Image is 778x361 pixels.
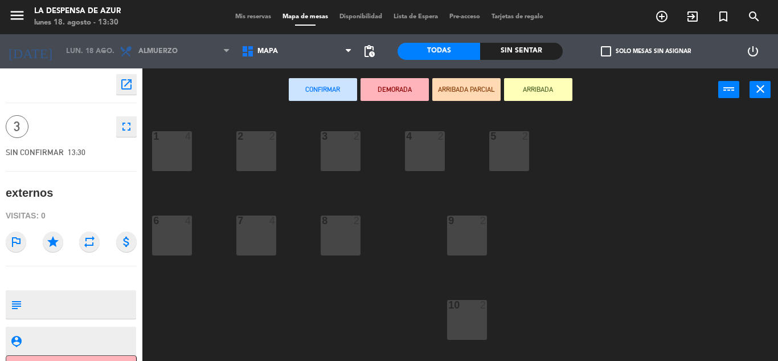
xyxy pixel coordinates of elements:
span: pending_actions [362,44,376,58]
div: 8 [322,216,322,226]
div: 2 [438,131,445,141]
span: Mapa de mesas [277,14,334,20]
i: repeat [79,232,100,252]
label: Solo mesas sin asignar [601,46,691,56]
i: star [43,232,63,252]
div: externos [6,184,53,202]
span: Tarjetas de regalo [486,14,549,20]
i: menu [9,7,26,24]
i: open_in_new [120,78,133,91]
i: add_circle_outline [655,10,669,23]
span: 3 [6,115,28,138]
button: ARRIBADA PARCIAL [432,78,501,101]
button: close [750,81,771,98]
div: 2 [354,216,361,226]
div: 2 [480,216,487,226]
span: Lista de Espera [388,14,444,20]
i: attach_money [116,232,137,252]
div: Visitas: 0 [6,206,137,226]
div: 4 [185,131,192,141]
div: Todas [398,43,480,60]
div: 4 [185,216,192,226]
button: ARRIBADA [504,78,572,101]
i: power_settings_new [746,44,760,58]
span: Mis reservas [230,14,277,20]
span: check_box_outline_blank [601,46,611,56]
span: Almuerzo [138,47,178,55]
div: 2 [522,131,529,141]
span: Disponibilidad [334,14,388,20]
div: La Despensa de Azur [34,6,121,17]
span: SIN CONFIRMAR [6,148,64,157]
button: Confirmar [289,78,357,101]
div: 2 [480,300,487,310]
div: lunes 18. agosto - 13:30 [34,17,121,29]
div: 4 [269,216,276,226]
button: fullscreen [116,116,137,137]
i: subject [10,298,22,311]
button: open_in_new [116,74,137,95]
i: outlined_flag [6,232,26,252]
i: fullscreen [120,120,133,133]
i: search [747,10,761,23]
i: exit_to_app [686,10,699,23]
i: arrow_drop_down [97,44,111,58]
div: 1 [153,131,154,141]
button: menu [9,7,26,28]
span: 13:30 [68,148,85,157]
i: close [754,82,767,96]
div: 2 [354,131,361,141]
i: turned_in_not [716,10,730,23]
i: person_pin [10,335,22,347]
i: power_input [722,82,736,96]
button: power_input [718,81,739,98]
div: 6 [153,216,154,226]
div: 4 [406,131,407,141]
span: MAPA [257,47,278,55]
span: Pre-acceso [444,14,486,20]
button: DEMORADA [361,78,429,101]
div: Sin sentar [480,43,563,60]
div: 3 [322,131,322,141]
div: 2 [269,131,276,141]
